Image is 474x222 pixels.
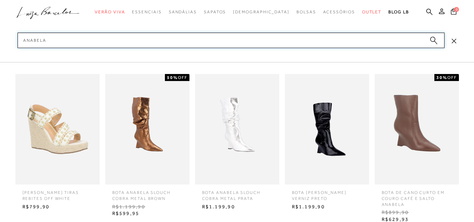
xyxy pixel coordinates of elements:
span: R$1.199,90 [107,202,188,212]
span: Verão Viva [95,9,125,14]
strong: 50% [167,75,178,80]
img: ANABELA TIRAS REBITES OFF WHITE [15,74,100,184]
a: BOTA ANABELA SLOUCH COBRA METAL PRATA BOTA ANABELA SLOUCH COBRA METAL PRATA R$1.199,90 [193,74,281,212]
span: Sapatos [204,9,226,14]
span: R$899,90 [376,207,457,218]
span: R$1.199,90 [287,202,367,212]
span: BOTA [PERSON_NAME] VERNIZ PRETO [287,184,367,202]
span: OFF [178,75,187,80]
a: categoryNavScreenReaderText [362,6,382,19]
img: BOTA ANABELA SLOUCH COBRA METAL PRATA [195,74,279,184]
a: categoryNavScreenReaderText [323,6,355,19]
span: Acessórios [323,9,355,14]
img: BOTA DE CANO CURTO EM COURO CAFÉ E SALTO ANABELA [375,74,459,184]
span: R$799,90 [17,202,98,212]
span: R$599,95 [107,208,188,219]
span: Bolsas [296,9,316,14]
span: R$1.199,90 [197,202,278,212]
span: [DEMOGRAPHIC_DATA] [233,9,289,14]
button: 0 [449,8,459,17]
span: BOTA DE CANO CURTO EM COURO CAFÉ E SALTO ANABELA [376,184,457,207]
a: categoryNavScreenReaderText [296,6,316,19]
img: BOTA ANABELA SLOUCH VERNIZ PRETO [285,74,369,184]
a: categoryNavScreenReaderText [169,6,197,19]
span: BLOG LB [388,9,409,14]
a: categoryNavScreenReaderText [204,6,226,19]
a: BOTA ANABELA SLOUCH COBRA METAL BROWN 50%OFF BOTA ANABELA SLOUCH COBRA METAL BROWN R$1.199,90 R$5... [104,74,191,219]
span: Sandálias [169,9,197,14]
span: OFF [447,75,457,80]
span: 0 [454,7,459,12]
a: ANABELA TIRAS REBITES OFF WHITE [PERSON_NAME] TIRAS REBITES OFF WHITE R$799,90 [14,74,101,212]
img: BOTA ANABELA SLOUCH COBRA METAL BROWN [105,74,189,184]
a: BLOG LB [388,6,409,19]
a: BOTA ANABELA SLOUCH VERNIZ PRETO BOTA [PERSON_NAME] VERNIZ PRETO R$1.199,90 [283,74,371,212]
span: [PERSON_NAME] TIRAS REBITES OFF WHITE [17,184,98,202]
span: BOTA ANABELA SLOUCH COBRA METAL PRATA [197,184,278,202]
strong: 30% [436,75,447,80]
a: categoryNavScreenReaderText [132,6,161,19]
span: BOTA ANABELA SLOUCH COBRA METAL BROWN [107,184,188,202]
input: Buscar. [18,33,445,48]
a: noSubCategoriesText [233,6,289,19]
a: categoryNavScreenReaderText [95,6,125,19]
span: Outlet [362,9,382,14]
span: Essenciais [132,9,161,14]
